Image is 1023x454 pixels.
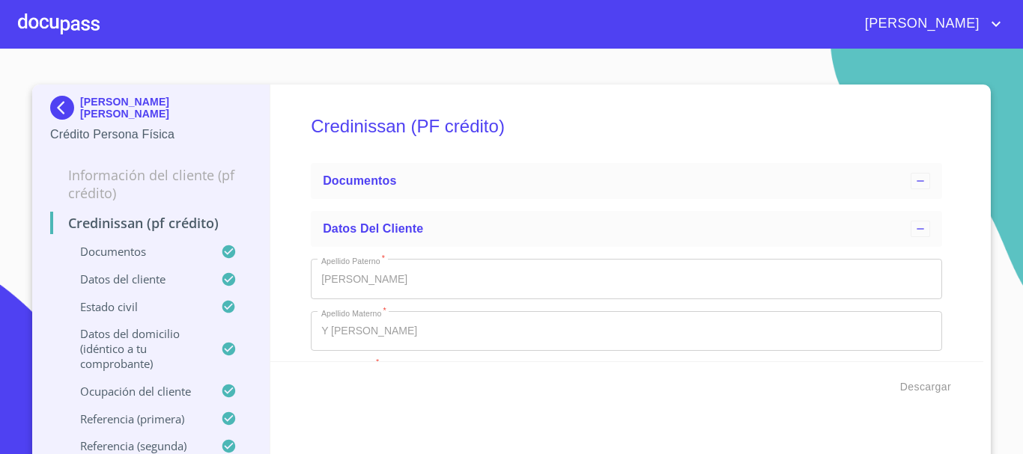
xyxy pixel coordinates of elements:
p: Crédito Persona Física [50,126,252,144]
p: Referencia (primera) [50,411,221,426]
p: Referencia (segunda) [50,438,221,453]
p: Datos del cliente [50,272,221,286]
p: Información del cliente (PF crédito) [50,166,252,202]
button: Descargar [894,373,957,401]
div: Documentos [311,163,942,199]
h5: Credinissan (PF crédito) [311,96,942,157]
p: Datos del domicilio (idéntico a tu comprobante) [50,326,221,371]
p: Estado Civil [50,299,221,314]
div: [PERSON_NAME] [PERSON_NAME] [50,96,252,126]
button: account of current user [854,12,1005,36]
span: Datos del cliente [323,222,423,235]
p: Ocupación del Cliente [50,384,221,399]
p: Documentos [50,244,221,259]
span: Documentos [323,174,396,187]
img: Docupass spot blue [50,96,80,120]
span: [PERSON_NAME] [854,12,987,36]
div: Datos del cliente [311,211,942,247]
p: Credinissan (PF crédito) [50,214,252,232]
span: Descargar [900,378,951,396]
p: [PERSON_NAME] [PERSON_NAME] [80,96,252,120]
